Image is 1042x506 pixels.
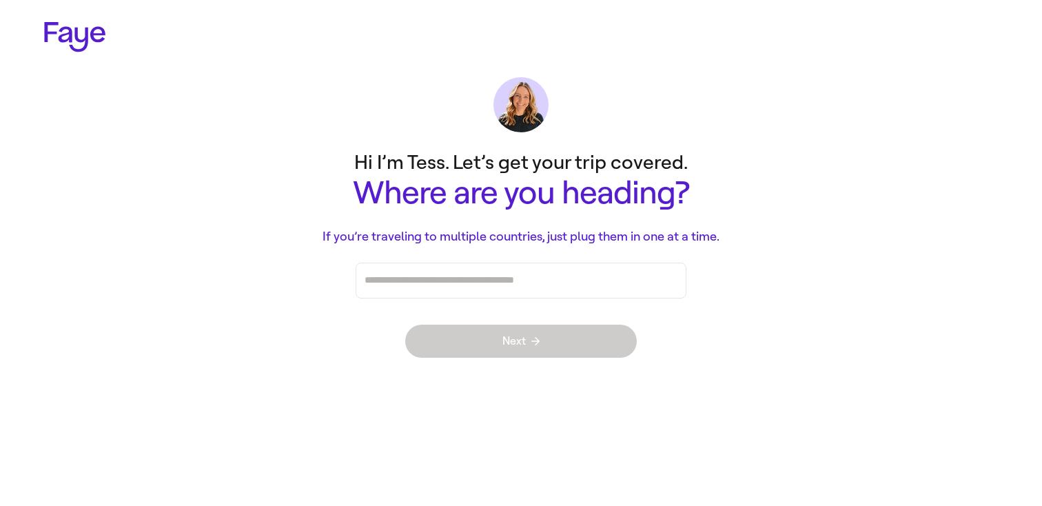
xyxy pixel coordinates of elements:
span: Next [502,336,540,347]
p: Hi I’m Tess. Let’s get your trip covered. [245,149,797,176]
button: Next [405,325,637,358]
h1: Where are you heading? [245,176,797,211]
div: Press enter after you type each destination [365,263,677,298]
p: If you’re traveling to multiple countries, just plug them in one at a time. [245,227,797,246]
